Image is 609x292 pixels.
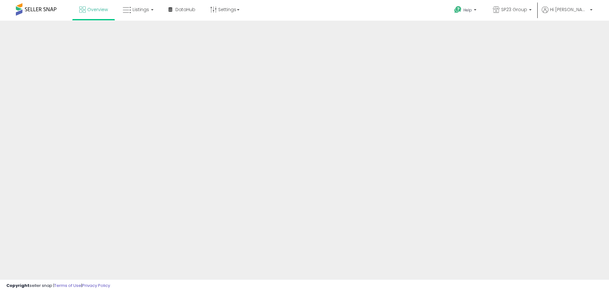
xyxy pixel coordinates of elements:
[550,6,588,13] span: Hi [PERSON_NAME]
[175,6,195,13] span: DataHub
[6,283,110,289] div: seller snap | |
[82,282,110,289] a: Privacy Policy
[501,6,527,13] span: SP23 Group
[54,282,81,289] a: Terms of Use
[454,6,462,14] i: Get Help
[449,1,483,21] a: Help
[542,6,593,21] a: Hi [PERSON_NAME]
[87,6,108,13] span: Overview
[6,282,29,289] strong: Copyright
[463,7,472,13] span: Help
[133,6,149,13] span: Listings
